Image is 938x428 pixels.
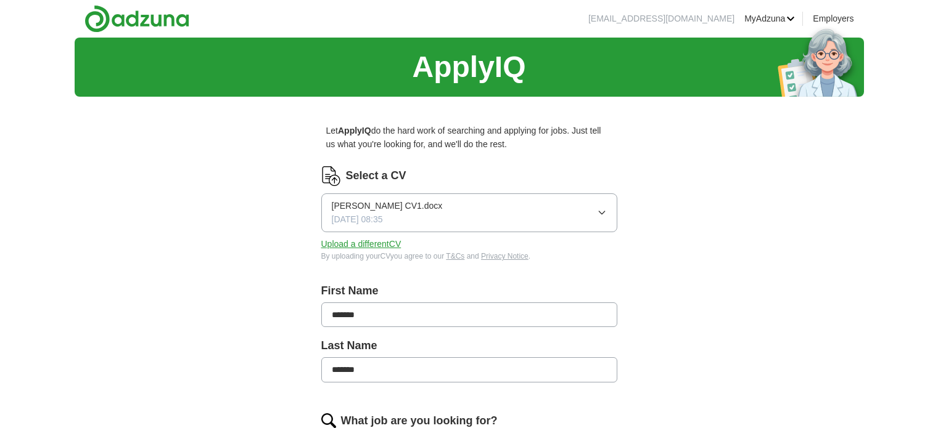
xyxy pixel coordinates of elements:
h1: ApplyIQ [412,44,525,91]
p: Let do the hard work of searching and applying for jobs. Just tell us what you're looking for, an... [321,119,617,156]
label: Select a CV [346,167,406,185]
span: [PERSON_NAME] CV1.docx [332,199,443,212]
a: MyAdzuna [744,12,795,25]
div: By uploading your CV you agree to our and . [321,251,617,262]
label: First Name [321,282,617,300]
img: CV Icon [321,166,341,186]
li: [EMAIL_ADDRESS][DOMAIN_NAME] [588,12,734,25]
img: Adzuna logo [84,5,189,33]
button: [PERSON_NAME] CV1.docx[DATE] 08:35 [321,193,617,232]
a: Privacy Notice [481,252,529,260]
a: T&Cs [446,252,464,260]
img: search.png [321,413,336,428]
strong: ApplyIQ [338,126,371,135]
a: Employers [813,12,854,25]
span: [DATE] 08:35 [332,212,383,226]
label: Last Name [321,337,617,355]
button: Upload a differentCV [321,237,401,251]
